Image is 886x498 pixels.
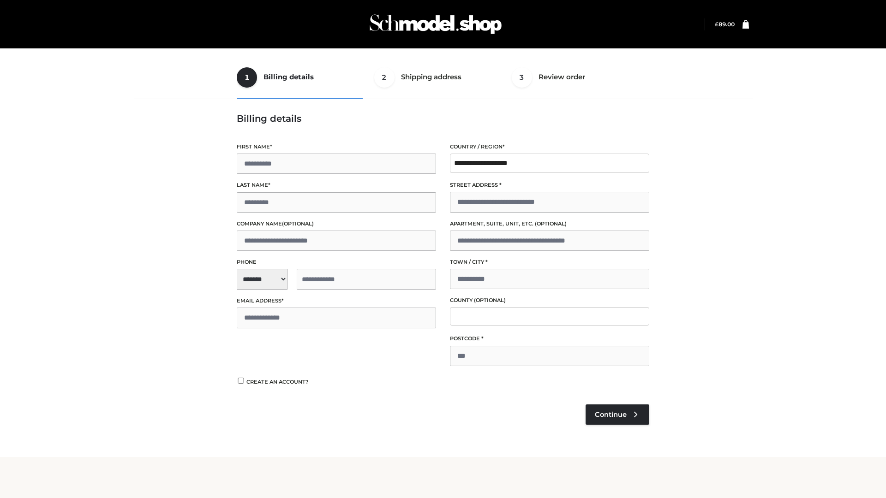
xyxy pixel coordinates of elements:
[715,21,735,28] a: £89.00
[450,181,649,190] label: Street address
[237,142,436,151] label: First name
[450,142,649,151] label: Country / Region
[474,297,506,303] span: (optional)
[535,220,567,227] span: (optional)
[237,181,436,190] label: Last name
[450,219,649,228] label: Apartment, suite, unit, etc.
[237,378,245,384] input: Create an account?
[237,113,649,124] h3: Billing details
[715,21,718,28] span: £
[237,258,436,267] label: Phone
[282,220,314,227] span: (optional)
[586,404,649,425] a: Continue
[237,296,436,305] label: Email address
[246,379,309,385] span: Create an account?
[237,219,436,228] label: Company name
[450,334,649,343] label: Postcode
[450,258,649,267] label: Town / City
[595,410,627,419] span: Continue
[715,21,735,28] bdi: 89.00
[450,296,649,305] label: County
[366,6,505,42] img: Schmodel Admin 964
